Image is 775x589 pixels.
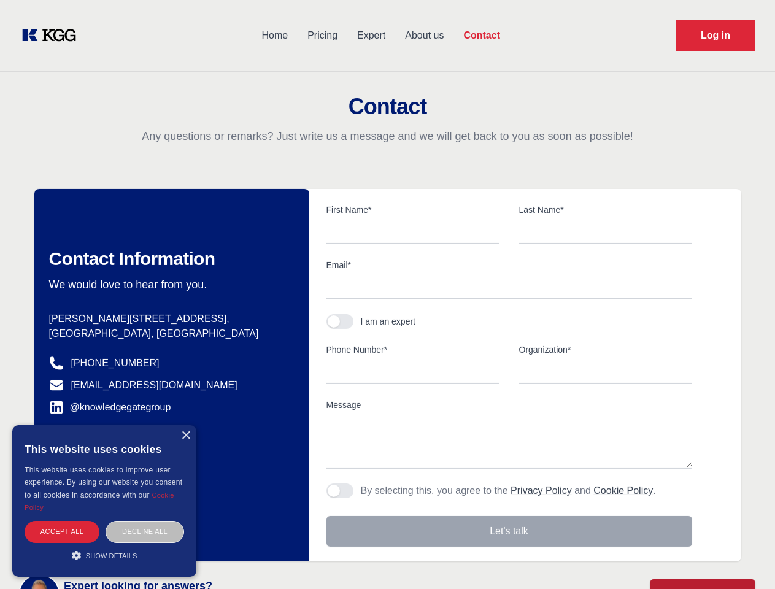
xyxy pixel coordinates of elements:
[519,204,692,216] label: Last Name*
[49,312,290,326] p: [PERSON_NAME][STREET_ADDRESS],
[49,400,171,415] a: @knowledgegategroup
[71,378,237,393] a: [EMAIL_ADDRESS][DOMAIN_NAME]
[181,431,190,441] div: Close
[326,344,499,356] label: Phone Number*
[395,20,453,52] a: About us
[49,277,290,292] p: We would love to hear from you.
[86,552,137,560] span: Show details
[361,483,656,498] p: By selecting this, you agree to the and .
[15,129,760,144] p: Any questions or remarks? Just write us a message and we will get back to you as soon as possible!
[25,466,182,499] span: This website uses cookies to improve user experience. By using our website you consent to all coo...
[347,20,395,52] a: Expert
[593,485,653,496] a: Cookie Policy
[519,344,692,356] label: Organization*
[49,248,290,270] h2: Contact Information
[106,521,184,542] div: Decline all
[25,549,184,561] div: Show details
[326,516,692,547] button: Let's talk
[361,315,416,328] div: I am an expert
[252,20,298,52] a: Home
[25,434,184,464] div: This website uses cookies
[511,485,572,496] a: Privacy Policy
[71,356,160,371] a: [PHONE_NUMBER]
[714,530,775,589] iframe: Chat Widget
[15,94,760,119] h2: Contact
[25,521,99,542] div: Accept all
[676,20,755,51] a: Request Demo
[298,20,347,52] a: Pricing
[49,326,290,341] p: [GEOGRAPHIC_DATA], [GEOGRAPHIC_DATA]
[326,399,692,411] label: Message
[453,20,510,52] a: Contact
[20,26,86,45] a: KOL Knowledge Platform: Talk to Key External Experts (KEE)
[326,259,692,271] label: Email*
[25,491,174,511] a: Cookie Policy
[326,204,499,216] label: First Name*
